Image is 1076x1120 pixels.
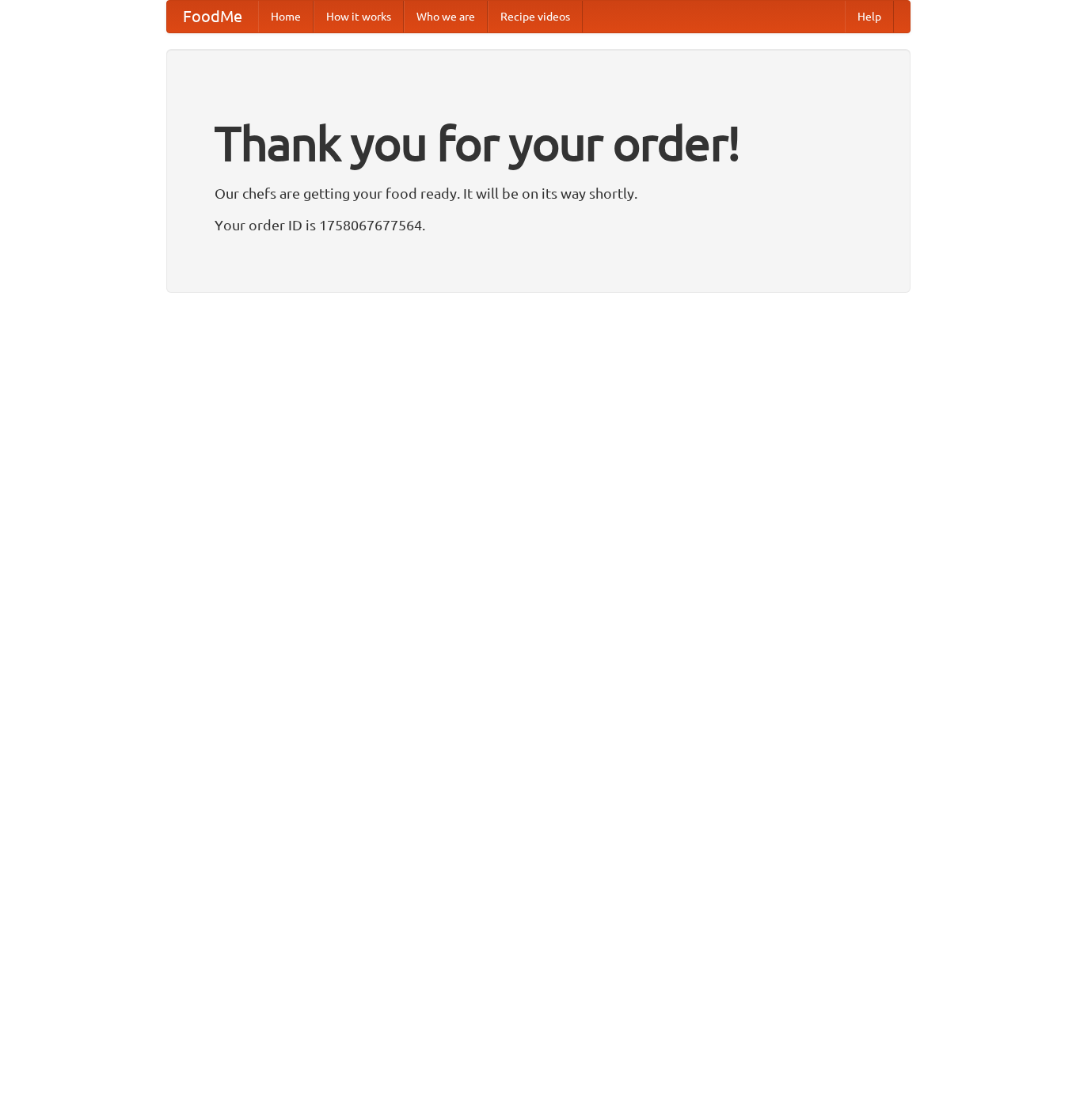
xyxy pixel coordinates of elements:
p: Your order ID is 1758067677564. [215,213,862,237]
a: How it works [314,1,404,32]
h1: Thank you for your order! [215,105,862,181]
a: Help [845,1,894,32]
p: Our chefs are getting your food ready. It will be on its way shortly. [215,181,862,205]
a: Who we are [404,1,488,32]
a: Home [258,1,314,32]
a: FoodMe [167,1,258,32]
a: Recipe videos [488,1,583,32]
